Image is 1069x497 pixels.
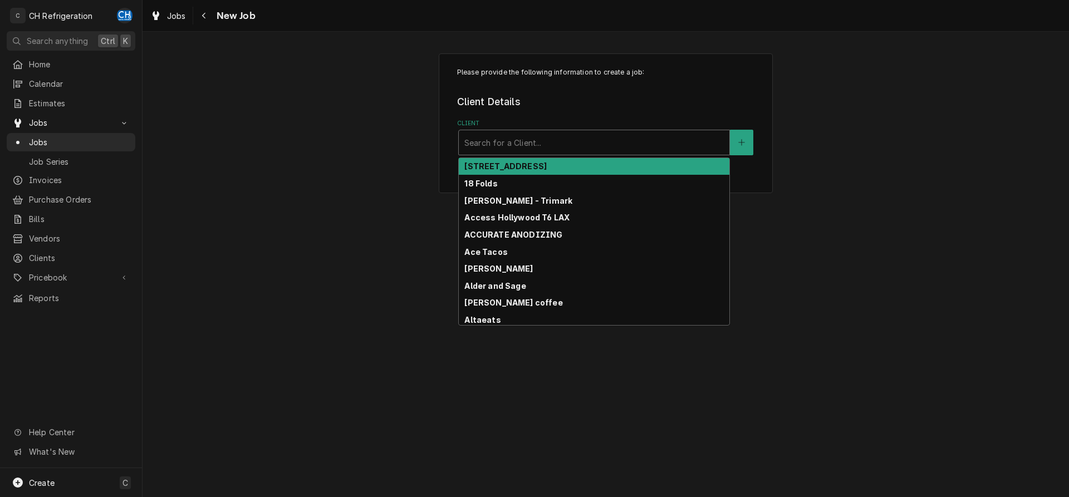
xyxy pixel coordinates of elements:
[29,194,130,205] span: Purchase Orders
[7,75,135,93] a: Calendar
[29,156,130,168] span: Job Series
[7,229,135,248] a: Vendors
[457,67,755,155] div: Job Create/Update Form
[464,298,562,307] strong: [PERSON_NAME] coffee
[7,210,135,228] a: Bills
[7,423,135,441] a: Go to Help Center
[7,114,135,132] a: Go to Jobs
[464,230,562,239] strong: ACCURATE ANODIZING
[29,478,55,488] span: Create
[7,442,135,461] a: Go to What's New
[464,196,572,205] strong: [PERSON_NAME] - Trimark
[738,139,745,146] svg: Create New Client
[464,179,497,188] strong: 18 Folds
[29,272,113,283] span: Pricebook
[464,315,501,324] strong: Altaeats
[457,95,755,109] legend: Client Details
[29,78,130,90] span: Calendar
[122,477,128,489] span: C
[29,426,129,438] span: Help Center
[464,161,547,171] strong: [STREET_ADDRESS]
[29,292,130,304] span: Reports
[167,10,186,22] span: Jobs
[457,67,755,77] p: Please provide the following information to create a job:
[457,119,755,155] div: Client
[123,35,128,47] span: K
[213,8,256,23] span: New Job
[7,31,135,51] button: Search anythingCtrlK
[117,8,133,23] div: Chris Hiraga's Avatar
[7,171,135,189] a: Invoices
[29,58,130,70] span: Home
[146,7,190,25] a: Jobs
[27,35,88,47] span: Search anything
[195,7,213,24] button: Navigate back
[7,133,135,151] a: Jobs
[7,55,135,73] a: Home
[29,446,129,457] span: What's New
[730,130,753,155] button: Create New Client
[29,213,130,225] span: Bills
[439,53,773,193] div: Job Create/Update
[7,249,135,267] a: Clients
[29,136,130,148] span: Jobs
[101,35,115,47] span: Ctrl
[464,247,507,257] strong: Ace Tacos
[29,252,130,264] span: Clients
[7,190,135,209] a: Purchase Orders
[29,233,130,244] span: Vendors
[7,289,135,307] a: Reports
[7,94,135,112] a: Estimates
[464,264,533,273] strong: [PERSON_NAME]
[29,10,93,22] div: CH Refrigeration
[7,268,135,287] a: Go to Pricebook
[29,117,113,129] span: Jobs
[10,8,26,23] div: C
[464,281,526,291] strong: Alder and Sage
[117,8,133,23] div: CH
[457,119,755,128] label: Client
[464,213,570,222] strong: Access Hollywood T6 LAX
[29,97,130,109] span: Estimates
[7,152,135,171] a: Job Series
[29,174,130,186] span: Invoices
